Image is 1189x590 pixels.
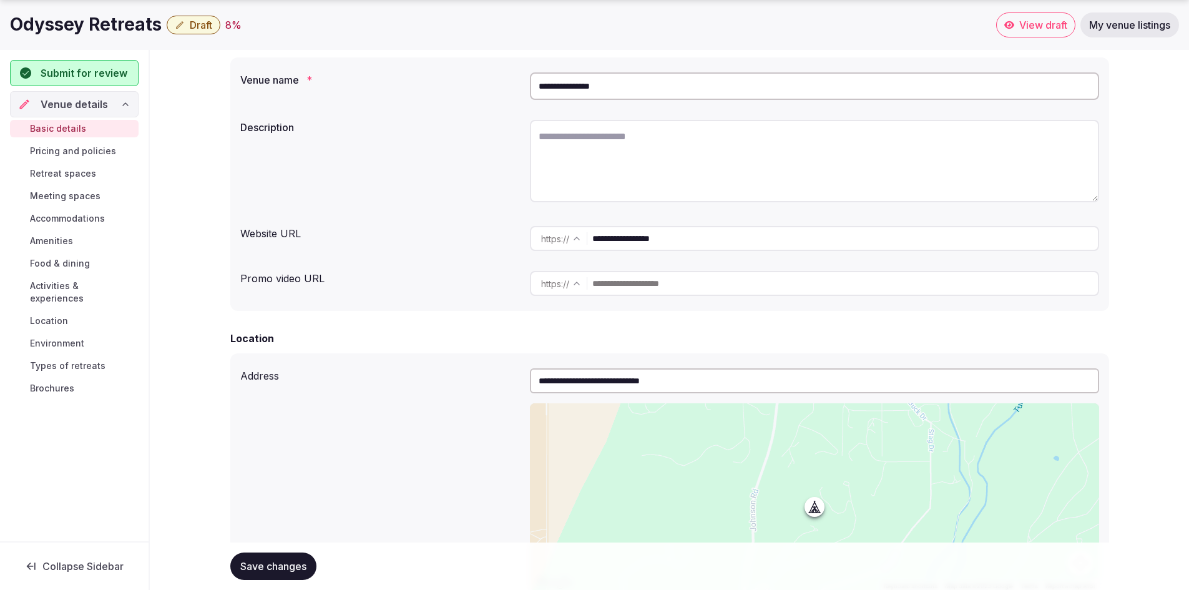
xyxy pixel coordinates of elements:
[1080,12,1179,37] a: My venue listings
[240,266,520,286] div: Promo video URL
[10,142,139,160] a: Pricing and policies
[167,16,220,34] button: Draft
[30,212,105,225] span: Accommodations
[240,560,306,573] span: Save changes
[30,122,86,135] span: Basic details
[30,257,90,270] span: Food & dining
[30,280,134,305] span: Activities & experiences
[10,312,139,330] a: Location
[10,277,139,307] a: Activities & experiences
[225,17,242,32] div: 8 %
[10,187,139,205] a: Meeting spaces
[42,560,124,573] span: Collapse Sidebar
[240,221,520,241] div: Website URL
[30,190,100,202] span: Meeting spaces
[30,337,84,350] span: Environment
[1089,19,1170,31] span: My venue listings
[30,235,73,247] span: Amenities
[996,12,1075,37] a: View draft
[30,145,116,157] span: Pricing and policies
[10,553,139,580] button: Collapse Sidebar
[10,255,139,272] a: Food & dining
[230,331,274,346] h2: Location
[10,357,139,375] a: Types of retreats
[10,210,139,227] a: Accommodations
[10,165,139,182] a: Retreat spaces
[190,19,212,31] span: Draft
[30,382,74,395] span: Brochures
[1019,19,1067,31] span: View draft
[240,122,520,132] label: Description
[240,75,520,85] label: Venue name
[10,335,139,352] a: Environment
[10,12,162,37] h1: Odyssey Retreats
[30,167,96,180] span: Retreat spaces
[10,232,139,250] a: Amenities
[230,553,316,580] button: Save changes
[10,60,139,86] button: Submit for review
[240,363,520,383] div: Address
[30,360,105,372] span: Types of retreats
[30,315,68,327] span: Location
[10,380,139,397] a: Brochures
[10,120,139,137] a: Basic details
[41,97,108,112] span: Venue details
[41,66,127,81] span: Submit for review
[225,17,242,32] button: 8%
